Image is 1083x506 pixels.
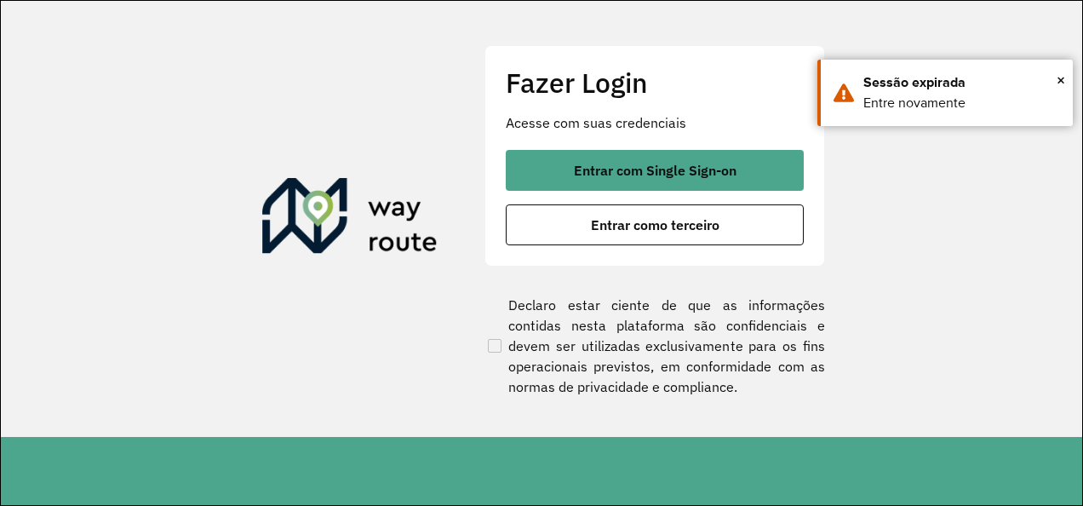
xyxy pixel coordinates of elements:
span: Entrar com Single Sign-on [574,164,736,177]
div: Entre novamente [863,93,1060,113]
button: Close [1057,67,1065,93]
p: Acesse com suas credenciais [506,112,804,133]
img: Roteirizador AmbevTech [262,178,438,260]
div: Sessão expirada [863,72,1060,93]
label: Declaro estar ciente de que as informações contidas nesta plataforma são confidenciais e devem se... [484,295,825,397]
span: Entrar como terceiro [591,218,719,232]
span: × [1057,67,1065,93]
button: button [506,204,804,245]
h2: Fazer Login [506,66,804,99]
button: button [506,150,804,191]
